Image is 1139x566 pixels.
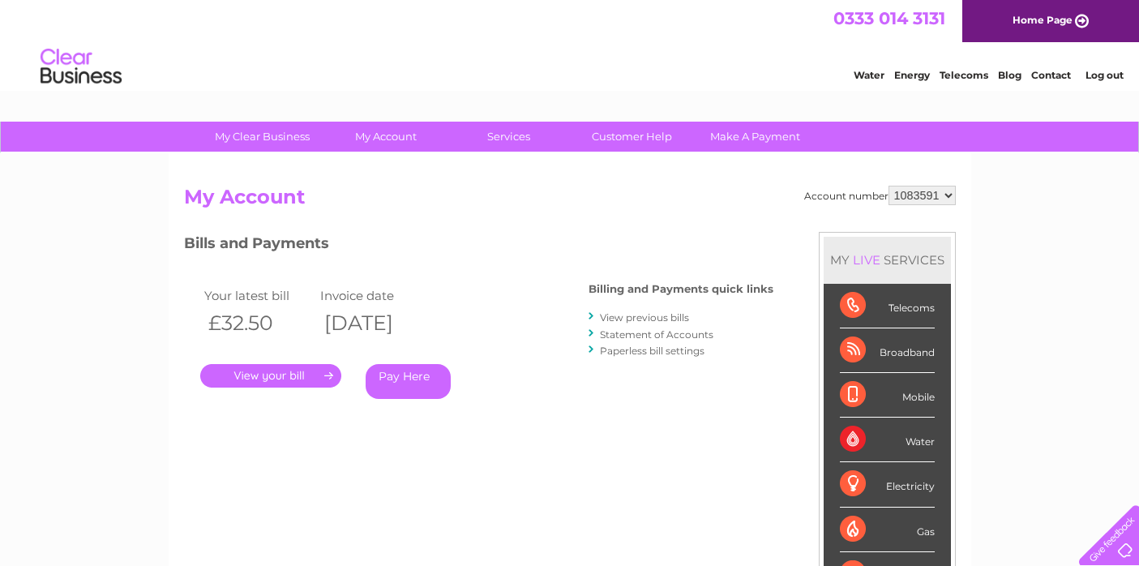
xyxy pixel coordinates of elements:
th: £32.50 [200,307,317,340]
img: logo.png [40,42,122,92]
a: Energy [894,69,930,81]
h2: My Account [184,186,956,217]
a: My Account [319,122,452,152]
td: Your latest bill [200,285,317,307]
a: Customer Help [565,122,699,152]
div: Electricity [840,462,935,507]
div: Clear Business is a trading name of Verastar Limited (registered in [GEOGRAPHIC_DATA] No. 3667643... [187,9,953,79]
a: Paperless bill settings [600,345,704,357]
a: . [200,364,341,388]
a: Telecoms [940,69,988,81]
a: Pay Here [366,364,451,399]
div: Account number [804,186,956,205]
div: LIVE [850,252,884,268]
th: [DATE] [316,307,433,340]
div: Broadband [840,328,935,373]
a: 0333 014 3131 [833,8,945,28]
a: Make A Payment [688,122,822,152]
div: MY SERVICES [824,237,951,283]
a: My Clear Business [195,122,329,152]
a: Services [442,122,576,152]
a: Water [854,69,884,81]
div: Water [840,418,935,462]
h3: Bills and Payments [184,232,773,260]
a: Statement of Accounts [600,328,713,341]
a: Contact [1031,69,1071,81]
td: Invoice date [316,285,433,307]
div: Gas [840,508,935,552]
a: Blog [998,69,1021,81]
h4: Billing and Payments quick links [589,283,773,295]
div: Telecoms [840,284,935,328]
div: Mobile [840,373,935,418]
a: View previous bills [600,311,689,324]
a: Log out [1085,69,1124,81]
